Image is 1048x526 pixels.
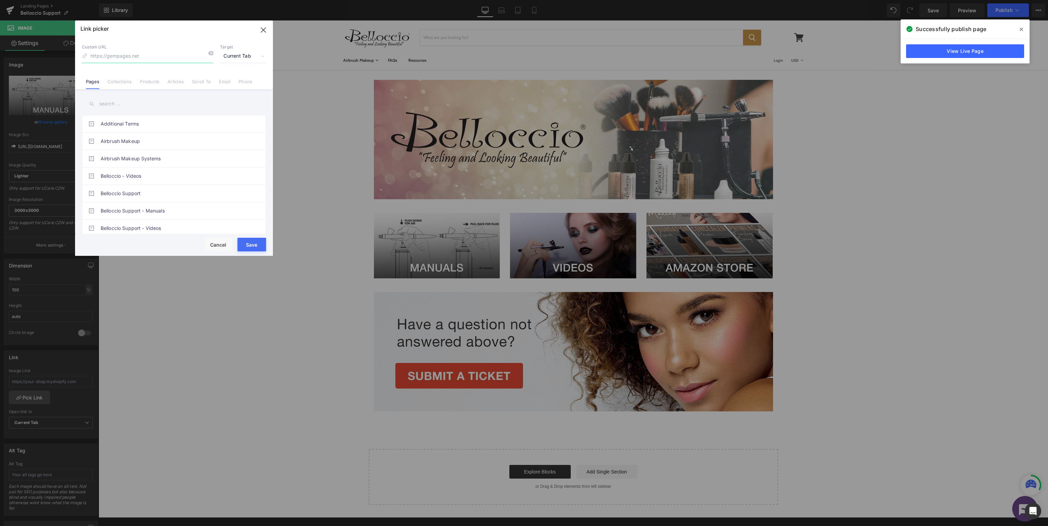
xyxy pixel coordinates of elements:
[101,202,251,219] a: Belloccio Support - Manuals
[140,79,159,89] a: Products
[1025,503,1041,519] div: Open Intercom Messenger
[81,25,109,32] p: Link picker
[321,9,644,25] input: Search
[101,115,251,132] a: Additional Terms
[906,44,1024,58] a: View Live Page
[192,79,211,89] a: Scroll To
[689,35,707,45] select: Change your currency
[237,238,266,251] button: Save
[101,133,251,150] a: Airbrush Makeup
[101,185,251,202] a: Belloccio Support
[916,25,986,33] span: Successfully publish page
[238,79,252,89] a: Phone
[284,33,304,46] a: FAQs
[101,167,251,185] a: Belloccio - Videos
[236,31,714,49] nav: Desktop navigation
[101,150,251,167] a: Airbrush Makeup Systems
[82,96,266,112] input: search ...
[101,220,251,237] a: Belloccio Support - Videos
[220,44,266,50] p: Target
[220,50,266,63] span: Current Tab
[82,44,213,50] p: Custom URL
[411,444,472,458] a: Explore Blocks
[82,50,213,63] input: https://gempages.net
[239,33,283,46] a: Airbrush Makeup
[205,238,232,251] button: Cancel
[107,79,132,89] a: Collections
[671,33,688,46] a: Login
[219,79,230,89] a: Email
[239,31,333,49] ul: Main menu
[478,444,539,458] a: Add Single Section
[168,79,184,89] a: Articles
[281,464,669,468] p: or Drag & Drop elements from left sidebar
[86,79,99,89] a: Pages
[305,33,333,46] a: Resources
[644,9,663,25] button: Search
